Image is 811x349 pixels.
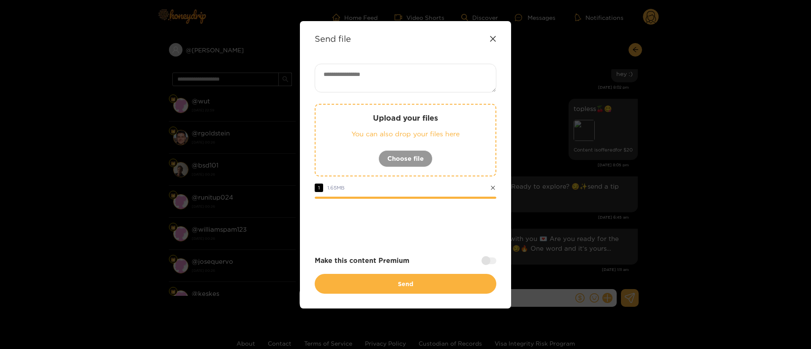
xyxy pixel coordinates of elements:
[327,185,345,190] span: 1.65 MB
[315,34,351,43] strong: Send file
[378,150,433,167] button: Choose file
[315,274,496,294] button: Send
[315,256,409,265] strong: Make this content Premium
[332,129,479,139] p: You can also drop your files here
[315,184,323,192] span: 1
[332,113,479,123] p: Upload your files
